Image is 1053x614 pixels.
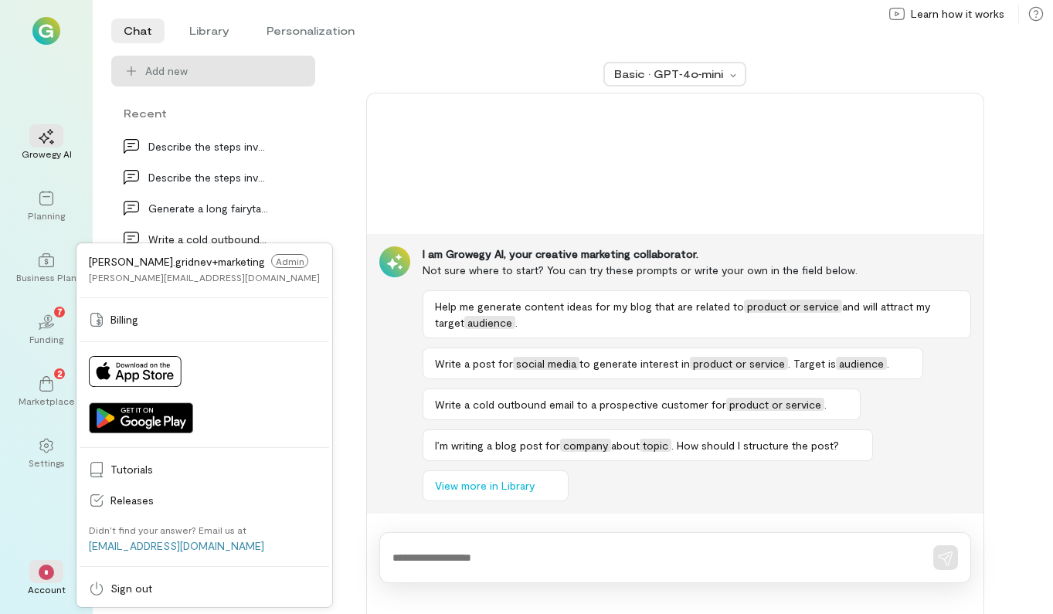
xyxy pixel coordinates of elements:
span: . [824,398,827,411]
span: product or service [690,357,788,370]
span: Write a post for [435,357,513,370]
div: Basic · GPT‑4o‑mini [614,66,725,82]
span: Add new [145,63,303,79]
li: Personalization [254,19,367,43]
span: View more in Library [435,478,535,494]
a: Marketplace [19,364,74,419]
div: Describe the steps involved in setting up Wiresha… [148,169,269,185]
span: and will attract my target [435,300,930,329]
span: . [515,316,518,329]
span: Sign out [110,581,320,596]
a: Tutorials [80,454,329,485]
li: Library [177,19,242,43]
span: Releases [110,493,320,508]
span: I’m writing a blog post for [435,439,560,452]
a: Sign out [80,573,329,604]
div: Describe the steps involved in setting up Wiresha… [148,138,269,154]
a: Business Plan [19,240,74,296]
span: Help me generate content ideas for my blog that are related to [435,300,744,313]
span: audience [464,316,515,329]
div: Not sure where to start? You can try these prompts or write your own in the field below. [423,262,971,278]
button: Help me generate content ideas for my blog that are related toproduct or serviceand will attract ... [423,290,971,338]
a: Funding [19,302,74,358]
span: social media [513,357,579,370]
img: Get it on Google Play [89,402,193,433]
div: Recent [111,105,315,121]
button: View more in Library [423,470,569,501]
div: Account [28,583,66,595]
span: [PERSON_NAME].gridnev+marketing [89,255,265,268]
li: Chat [111,19,165,43]
button: I’m writing a blog post forcompanyabouttopic. How should I structure the post? [423,429,873,461]
button: Write a post forsocial mediato generate interest inproduct or service. Target isaudience. [423,348,923,379]
span: about [611,439,640,452]
button: Write a cold outbound email to a prospective customer forproduct or service. [423,388,861,420]
a: Settings [19,426,74,481]
a: Billing [80,304,329,335]
span: product or service [726,398,824,411]
div: Marketplace [19,395,75,407]
div: Settings [29,456,65,469]
div: *Account [19,552,74,608]
div: Growegy AI [22,148,72,160]
img: Download on App Store [89,356,182,387]
span: Learn how it works [911,6,1004,22]
div: Generate a long fairytail about rabbit and turtle. [148,200,269,216]
span: audience [836,357,887,370]
div: [PERSON_NAME][EMAIL_ADDRESS][DOMAIN_NAME] [89,271,320,283]
div: Planning [28,209,65,222]
span: 2 [57,366,63,380]
span: . How should I structure the post? [671,439,839,452]
span: Billing [110,312,320,327]
a: Releases [80,485,329,516]
span: Tutorials [110,462,320,477]
span: company [560,439,611,452]
span: product or service [744,300,842,313]
div: I am Growegy AI, your creative marketing collaborator. [423,246,971,262]
span: topic [640,439,671,452]
span: Admin [271,254,308,268]
a: Planning [19,178,74,234]
span: . Target is [788,357,836,370]
span: . [887,357,889,370]
div: Business Plan [16,271,76,283]
span: Write a cold outbound email to a prospective customer for [435,398,726,411]
div: Didn’t find your answer? Email us at [89,524,246,536]
a: [EMAIL_ADDRESS][DOMAIN_NAME] [89,539,264,552]
a: Growegy AI [19,117,74,172]
div: Funding [29,333,63,345]
span: 7 [57,304,63,318]
div: Write a cold outbound email to a prospective cust… [148,231,269,247]
span: to generate interest in [579,357,690,370]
